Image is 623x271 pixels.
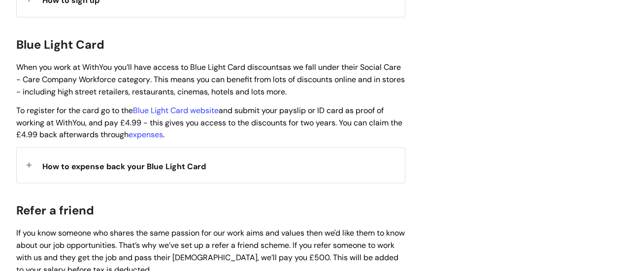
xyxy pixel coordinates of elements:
span: To register for the card go to the and submit your payslip or ID card as proof of working at With... [16,105,402,140]
a: expenses [129,129,163,140]
span: Refer a friend [16,203,94,218]
span: When you work at WithYou you’ll have access to Blue Light Card discounts . This means you can ben... [16,62,405,97]
span: as we fall under their Social Care - Care Company Workforce category [16,62,401,85]
span: Blue Light Card [16,37,104,52]
a: Blue Light Card website [133,105,219,116]
span: How to expense back your Blue Light Card [42,161,206,172]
